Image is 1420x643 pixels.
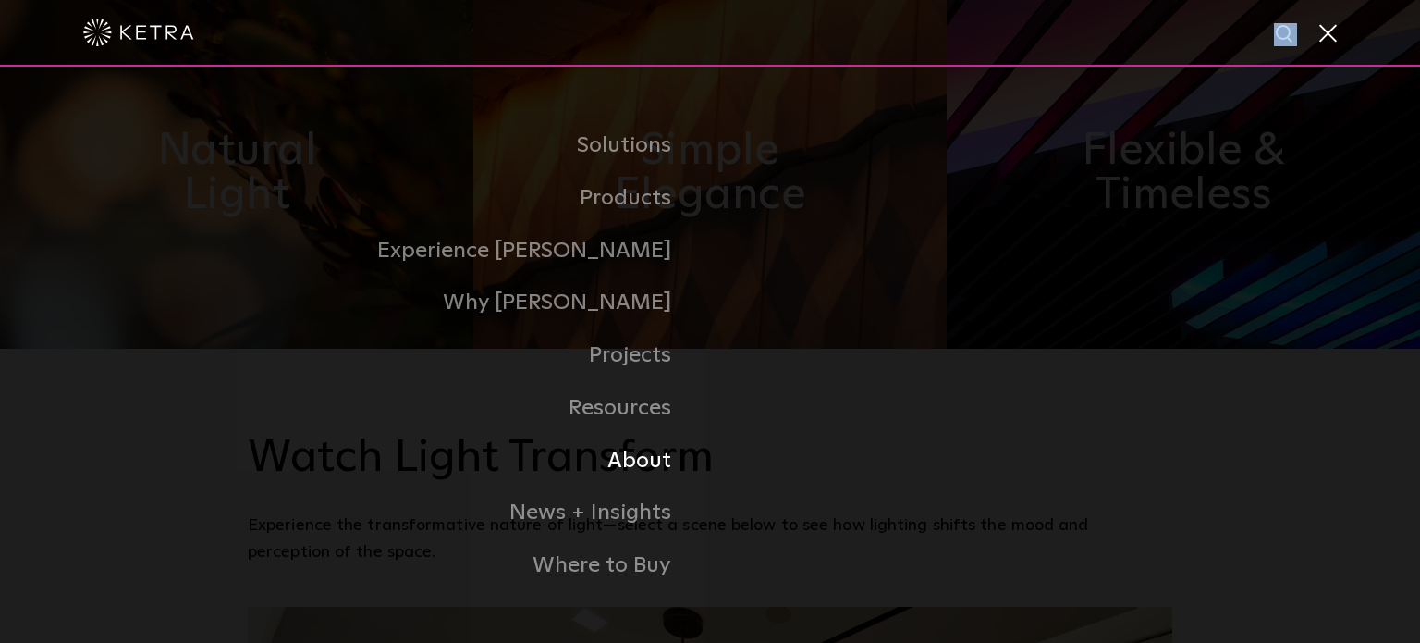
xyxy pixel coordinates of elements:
a: About [248,435,710,488]
div: Navigation Menu [248,119,1172,592]
a: Projects [248,329,710,382]
img: search icon [1274,23,1297,46]
a: News + Insights [248,487,710,539]
img: ketra-logo-2019-white [83,19,194,46]
a: Resources [248,382,710,435]
a: Solutions [248,119,710,172]
a: Where to Buy [248,539,710,592]
a: Products [248,172,710,225]
a: Why [PERSON_NAME] [248,277,710,329]
a: Experience [PERSON_NAME] [248,225,710,278]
